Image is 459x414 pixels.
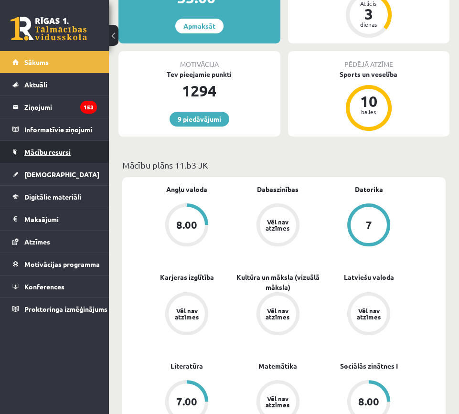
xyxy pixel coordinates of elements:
[24,282,64,291] span: Konferences
[12,186,97,208] a: Digitālie materiāli
[355,308,382,320] div: Vēl nav atzīmes
[24,148,71,156] span: Mācību resursi
[12,208,97,230] a: Maksājumi
[358,396,379,407] div: 8.00
[175,19,224,33] a: Apmaksāt
[24,80,47,89] span: Aktuāli
[354,109,383,115] div: balles
[160,272,214,282] a: Karjeras izglītība
[24,118,97,140] legend: Informatīvie ziņojumi
[257,184,299,194] a: Dabaszinības
[288,69,450,79] div: Sports un veselība
[12,276,97,297] a: Konferences
[141,203,232,248] a: 8.00
[323,292,414,337] a: Vēl nav atzīmes
[170,112,229,127] a: 9 piedāvājumi
[354,21,383,27] div: dienas
[366,220,372,230] div: 7
[12,231,97,253] a: Atzīmes
[24,260,100,268] span: Motivācijas programma
[265,308,291,320] div: Vēl nav atzīmes
[171,361,203,371] a: Literatūra
[166,184,207,194] a: Angļu valoda
[141,292,232,337] a: Vēl nav atzīmes
[232,203,323,248] a: Vēl nav atzīmes
[354,6,383,21] div: 3
[173,308,200,320] div: Vēl nav atzīmes
[24,237,50,246] span: Atzīmes
[265,219,291,231] div: Vēl nav atzīmes
[288,69,450,132] a: Sports un veselība 10 balles
[232,272,323,292] a: Kultūra un māksla (vizuālā māksla)
[118,79,280,102] div: 1294
[11,17,87,41] a: Rīgas 1. Tālmācības vidusskola
[80,101,97,114] i: 153
[12,96,97,118] a: Ziņojumi153
[12,298,97,320] a: Proktoringa izmēģinājums
[24,170,99,179] span: [DEMOGRAPHIC_DATA]
[12,118,97,140] a: Informatīvie ziņojumi
[354,0,383,6] div: Atlicis
[24,192,81,201] span: Digitālie materiāli
[12,141,97,163] a: Mācību resursi
[344,272,394,282] a: Latviešu valoda
[176,220,197,230] div: 8.00
[118,69,280,79] div: Tev pieejamie punkti
[24,305,107,313] span: Proktoringa izmēģinājums
[354,94,383,109] div: 10
[12,163,97,185] a: [DEMOGRAPHIC_DATA]
[288,51,450,69] div: Pēdējā atzīme
[323,203,414,248] a: 7
[340,361,398,371] a: Sociālās zinātnes I
[355,184,383,194] a: Datorika
[24,58,49,66] span: Sākums
[24,208,97,230] legend: Maksājumi
[12,74,97,96] a: Aktuāli
[24,96,97,118] legend: Ziņojumi
[176,396,197,407] div: 7.00
[12,253,97,275] a: Motivācijas programma
[12,51,97,73] a: Sākums
[232,292,323,337] a: Vēl nav atzīmes
[265,395,291,408] div: Vēl nav atzīmes
[122,159,446,171] p: Mācību plāns 11.b3 JK
[258,361,297,371] a: Matemātika
[118,51,280,69] div: Motivācija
